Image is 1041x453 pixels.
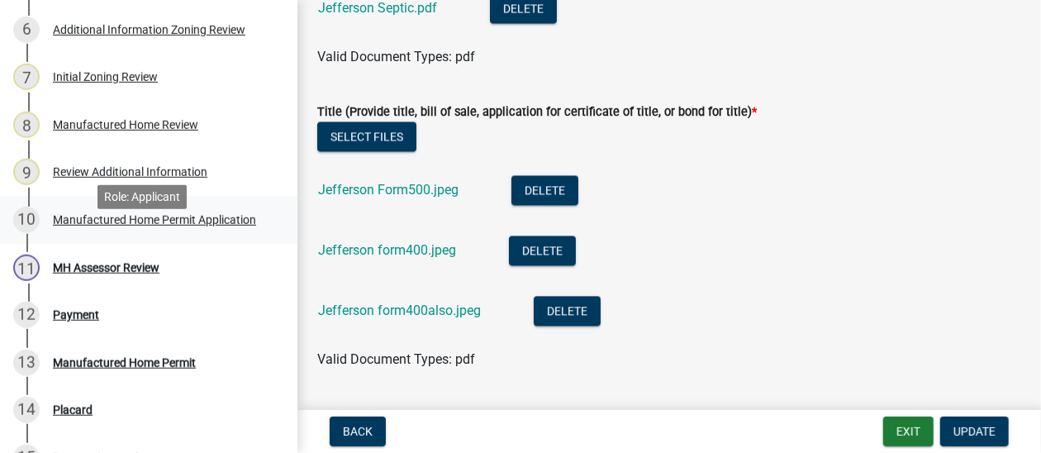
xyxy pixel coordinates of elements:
[490,1,557,17] wm-modal-confirm: Delete Document
[511,175,578,205] button: Delete
[13,397,40,423] div: 14
[318,242,456,258] a: Jefferson form400.jpeg
[317,122,416,151] button: Select files
[509,236,576,265] button: Delete
[53,357,196,369] div: Manufactured Home Permit
[883,417,934,446] button: Exit
[13,17,40,43] div: 6
[953,425,996,438] span: Update
[534,296,601,326] button: Delete
[317,107,757,118] label: Title (Provide title, bill of sale, application for certificate of title, or bond for title)
[317,351,475,367] span: Valid Document Types: pdf
[53,404,93,416] div: Placard
[13,159,40,185] div: 9
[534,303,601,319] wm-modal-confirm: Delete Document
[509,243,576,259] wm-modal-confirm: Delete Document
[13,207,40,233] div: 10
[343,425,373,438] span: Back
[53,214,256,226] div: Manufactured Home Permit Application
[318,303,481,318] a: Jefferson form400also.jpeg
[330,417,386,446] button: Back
[53,262,159,274] div: MH Assessor Review
[53,71,158,83] div: Initial Zoning Review
[317,49,475,64] span: Valid Document Types: pdf
[97,184,187,208] div: Role: Applicant
[13,302,40,328] div: 12
[13,112,40,138] div: 8
[13,350,40,376] div: 13
[53,309,99,321] div: Payment
[940,417,1009,446] button: Update
[53,24,245,36] div: Additional Information Zoning Review
[318,182,459,198] a: Jefferson Form500.jpeg
[13,255,40,281] div: 11
[53,119,198,131] div: Manufactured Home Review
[511,183,578,198] wm-modal-confirm: Delete Document
[13,64,40,90] div: 7
[53,166,207,178] div: Review Additional Information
